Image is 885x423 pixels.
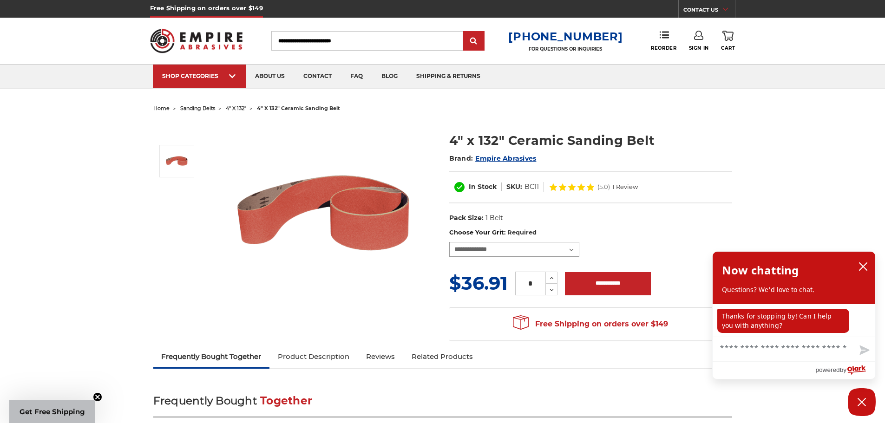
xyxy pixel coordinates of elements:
[508,30,623,43] a: [PHONE_NUMBER]
[20,407,85,416] span: Get Free Shipping
[449,272,508,294] span: $36.91
[449,131,732,150] h1: 4" x 132" Ceramic Sanding Belt
[260,394,312,407] span: Together
[721,45,735,51] span: Cart
[469,182,497,191] span: In Stock
[226,105,246,111] a: 4" x 132"
[689,45,709,51] span: Sign In
[856,260,871,273] button: close chatbox
[721,31,735,51] a: Cart
[717,309,849,333] p: Thanks for stopping by! Can I help you with anything?
[513,315,668,333] span: Free Shipping on orders over $149
[524,182,539,192] dd: BC11
[597,184,610,190] span: (5.0)
[341,65,372,88] a: faq
[815,362,875,379] a: Powered by Olark
[508,46,623,52] p: FOR QUESTIONS OR INQUIRIES
[449,154,473,163] span: Brand:
[612,184,638,190] span: 1 Review
[150,23,243,59] img: Empire Abrasives
[712,251,876,379] div: olark chatbox
[294,65,341,88] a: contact
[449,228,732,237] label: Choose Your Grit:
[465,32,483,51] input: Submit
[358,346,403,367] a: Reviews
[840,364,846,376] span: by
[153,346,270,367] a: Frequently Bought Together
[162,72,236,79] div: SHOP CATEGORIES
[713,304,875,337] div: chat
[852,340,875,361] button: Send message
[372,65,407,88] a: blog
[848,388,876,416] button: Close Chatbox
[651,31,676,51] a: Reorder
[93,392,102,402] button: Close teaser
[407,65,490,88] a: shipping & returns
[246,65,294,88] a: about us
[403,346,481,367] a: Related Products
[815,364,839,376] span: powered
[722,285,866,294] p: Questions? We'd love to chat.
[507,228,537,236] small: Required
[722,261,799,280] h2: Now chatting
[9,400,95,423] div: Get Free ShippingClose teaser
[651,45,676,51] span: Reorder
[485,213,503,223] dd: 1 Belt
[153,394,257,407] span: Frequently Bought
[475,154,536,163] a: Empire Abrasives
[506,182,522,192] dt: SKU:
[449,213,484,223] dt: Pack Size:
[257,105,340,111] span: 4" x 132" ceramic sanding belt
[165,150,189,173] img: 4" x 132" Ceramic Sanding Belt
[233,122,419,307] img: 4" x 132" Ceramic Sanding Belt
[180,105,215,111] a: sanding belts
[269,346,358,367] a: Product Description
[683,5,735,18] a: CONTACT US
[153,105,170,111] a: home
